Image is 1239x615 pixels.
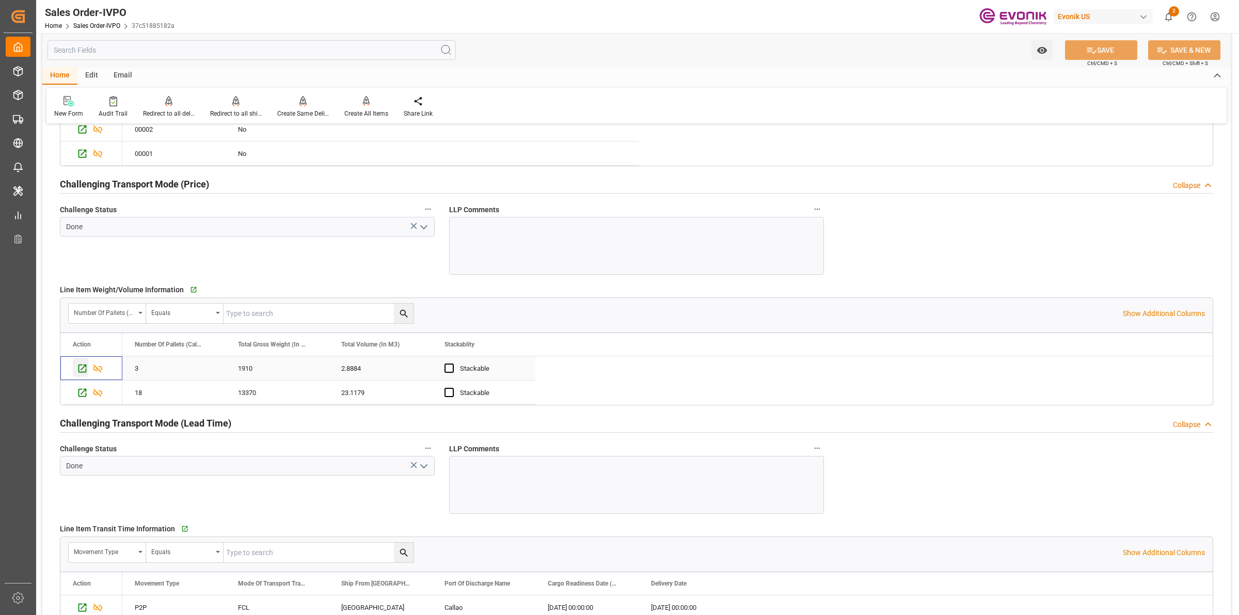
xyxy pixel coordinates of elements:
span: Cargo Readiness Date (Shipping Date) [548,580,617,587]
input: Search Fields [47,40,456,60]
button: search button [394,304,414,323]
div: Share Link [404,109,433,118]
span: Total Gross Weight (In KG) [238,341,307,348]
div: 23.1179 [329,381,432,404]
div: Action [73,580,91,587]
span: Line Item Weight/Volume Information [60,285,184,295]
span: Port Of Discharge Name [444,580,510,587]
p: Show Additional Columns [1123,547,1205,558]
input: Type to search [224,304,414,323]
div: 00001 [122,141,226,165]
input: Type to search [224,543,414,562]
div: Edit [77,67,106,85]
div: Equals [151,306,212,318]
div: Press SPACE to select this row. [60,141,122,166]
div: Press SPACE to select this row. [60,117,122,141]
div: Email [106,67,140,85]
span: Stackablity [444,341,474,348]
button: Challenge Status [421,441,435,455]
button: show 2 new notifications [1157,5,1180,28]
h2: Challenging Transport Mode (Lead Time) [60,416,231,430]
div: Movement Type [74,545,135,557]
button: open menu [146,543,224,562]
span: Challenge Status [60,204,117,215]
div: Press SPACE to select this row. [60,381,122,405]
div: Press SPACE to select this row. [60,356,122,381]
p: Show Additional Columns [1123,308,1205,319]
div: Press SPACE to select this row. [122,117,639,141]
span: Ctrl/CMD + S [1087,59,1117,67]
button: open menu [146,304,224,323]
button: search button [394,543,414,562]
button: SAVE [1065,40,1137,60]
span: Movement Type [135,580,179,587]
button: SAVE & NEW [1148,40,1220,60]
span: Mode Of Transport Translation [238,580,307,587]
div: Press SPACE to select this row. [122,356,535,381]
button: open menu [69,304,146,323]
div: Sales Order-IVPO [45,5,174,20]
div: Collapse [1173,180,1200,191]
div: No [238,118,316,141]
div: Press SPACE to select this row. [122,141,639,166]
span: Ship From [GEOGRAPHIC_DATA] [341,580,410,587]
span: Delivery Date [651,580,687,587]
div: Number Of Pallets (Calculated) [74,306,135,318]
button: open menu [416,458,431,474]
div: 18 [122,381,226,404]
button: open menu [1031,40,1053,60]
div: 2.8884 [329,356,432,380]
button: Help Center [1180,5,1203,28]
div: Action [73,341,91,348]
span: Challenge Status [60,444,117,454]
span: 2 [1169,6,1179,17]
div: 1910 [226,356,329,380]
div: Redirect to all deliveries [143,109,195,118]
button: open menu [69,543,146,562]
span: Total Volume (In M3) [341,341,400,348]
div: Press SPACE to select this row. [122,381,535,405]
div: Create All Items [344,109,388,118]
div: 00002 [122,117,226,141]
span: Number Of Pallets (Calculated) [135,341,204,348]
div: Home [42,67,77,85]
div: Stackable [460,357,523,381]
div: Create Same Delivery Date [277,109,329,118]
button: open menu [416,219,431,235]
span: Ctrl/CMD + Shift + S [1163,59,1208,67]
button: LLP Comments [811,202,824,216]
img: Evonik-brand-mark-Deep-Purple-RGB.jpeg_1700498283.jpeg [979,8,1046,26]
div: Evonik US [1054,9,1153,24]
div: Equals [151,545,212,557]
a: Sales Order-IVPO [73,22,120,29]
div: New Form [54,109,83,118]
span: Line Item Transit Time Information [60,524,175,534]
div: Stackable [460,381,523,405]
div: 3 [122,356,226,380]
h2: Challenging Transport Mode (Price) [60,177,209,191]
button: Challenge Status [421,202,435,216]
div: Collapse [1173,419,1200,430]
div: No [238,142,316,166]
div: Audit Trail [99,109,128,118]
div: 13370 [226,381,329,404]
span: LLP Comments [449,444,499,454]
a: Home [45,22,62,29]
button: LLP Comments [811,441,824,455]
button: Evonik US [1054,7,1157,26]
span: LLP Comments [449,204,499,215]
div: Redirect to all shipments [210,109,262,118]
